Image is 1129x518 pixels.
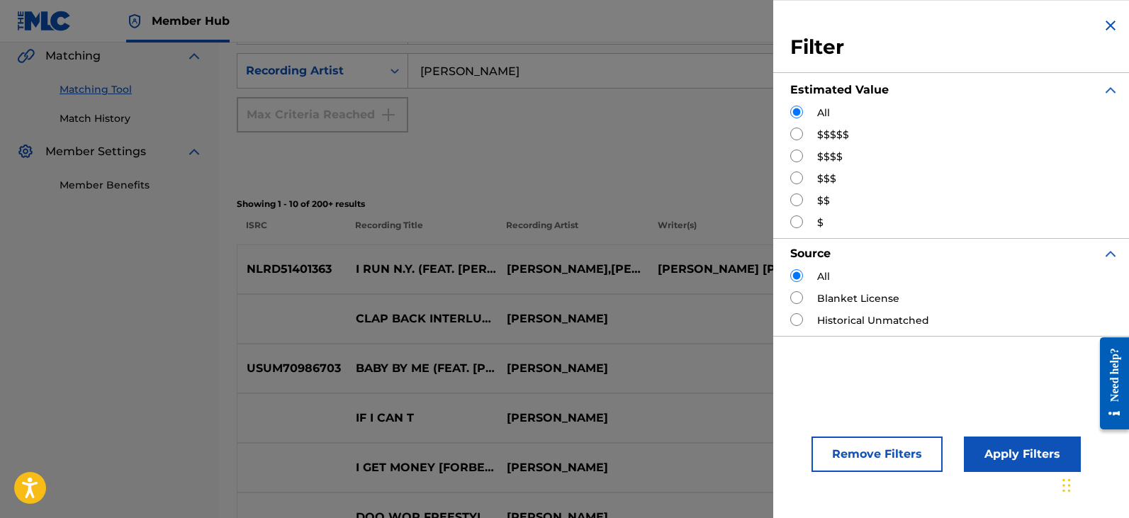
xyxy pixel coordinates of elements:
[1089,332,1129,434] iframe: Resource Center
[817,106,830,120] label: All
[60,111,203,126] a: Match History
[498,310,648,327] p: [PERSON_NAME]
[17,143,34,160] img: Member Settings
[817,313,929,328] label: Historical Unmatched
[498,360,648,377] p: [PERSON_NAME]
[346,360,497,377] p: BABY BY ME (FEAT. [PERSON_NAME])
[811,437,943,472] button: Remove Filters
[817,193,830,208] label: $$
[790,35,1119,60] h3: Filter
[17,47,35,64] img: Matching
[45,47,101,64] span: Matching
[498,459,648,476] p: [PERSON_NAME]
[1102,17,1119,34] img: close
[186,47,203,64] img: expand
[817,150,843,164] label: $$$$
[498,410,648,427] p: [PERSON_NAME]
[346,219,498,244] p: Recording Title
[498,261,648,278] p: [PERSON_NAME],[PERSON_NAME]
[1058,450,1129,518] iframe: Chat Widget
[237,360,346,377] p: USUM70986703
[346,410,497,427] p: IF I CAN T
[1102,245,1119,262] img: expand
[817,171,836,186] label: $$$
[817,128,849,142] label: $$$$$
[497,219,648,244] p: Recording Artist
[817,215,824,230] label: $
[237,198,1112,210] p: Showing 1 - 10 of 200+ results
[964,437,1081,472] button: Apply Filters
[817,269,830,284] label: All
[648,219,800,244] p: Writer(s)
[45,143,146,160] span: Member Settings
[126,13,143,30] img: Top Rightsholder
[246,62,373,79] div: Recording Artist
[186,143,203,160] img: expand
[790,83,889,96] strong: Estimated Value
[60,178,203,193] a: Member Benefits
[1102,81,1119,98] img: expand
[648,261,799,278] p: [PERSON_NAME] [PERSON_NAME] [PERSON_NAME]
[237,219,346,244] p: ISRC
[237,261,346,278] p: NLRD51401363
[817,291,899,306] label: Blanket License
[346,310,497,327] p: CLAP BACK INTERLUDE
[790,247,831,260] strong: Source
[60,82,203,97] a: Matching Tool
[1062,464,1071,507] div: Drag
[346,459,497,476] p: I GET MONEY [FORBES 1,2,3 REMIX]
[346,261,497,278] p: I RUN N.Y. (FEAT. [PERSON_NAME])
[152,13,230,29] span: Member Hub
[17,11,72,31] img: MLC Logo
